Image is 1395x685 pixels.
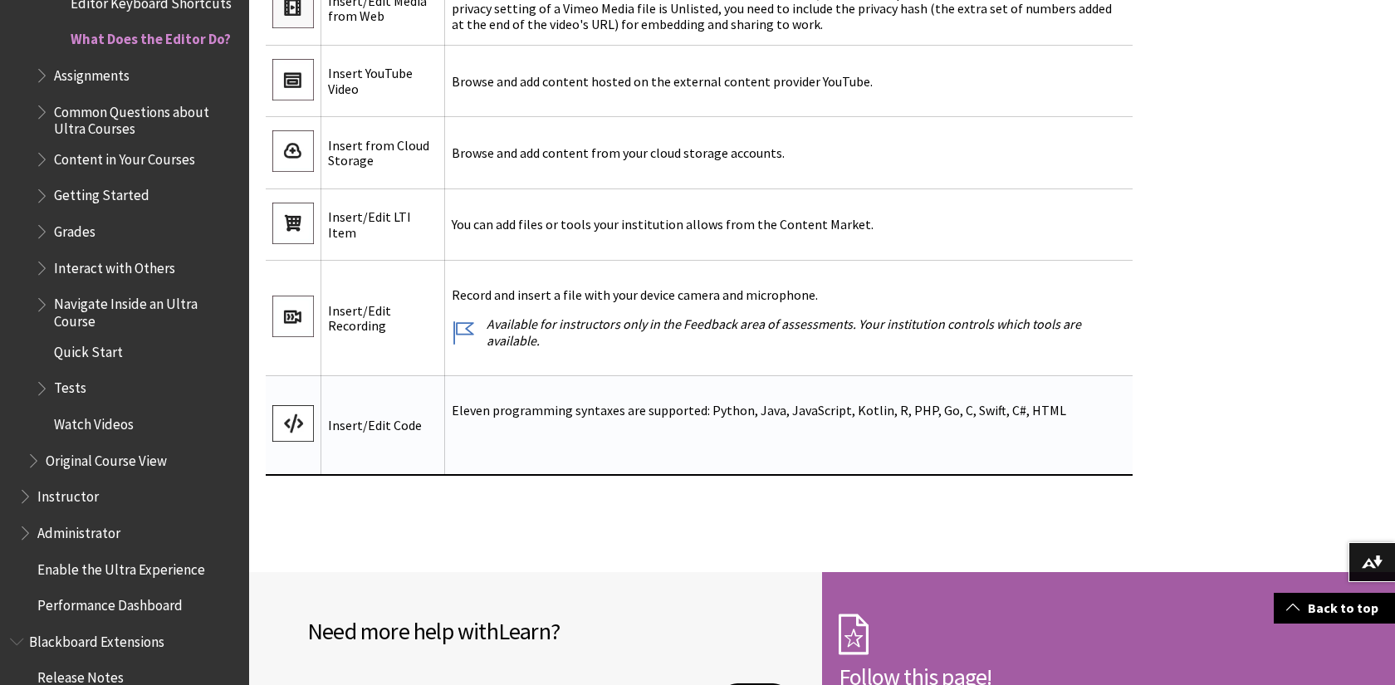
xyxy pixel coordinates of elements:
h2: Need more help with ? [307,614,805,648]
span: Quick Start [54,338,123,360]
span: Assignments [54,61,130,84]
img: Code snippet icon represented by </> [272,405,314,442]
span: Content in Your Courses [54,145,195,168]
span: Getting Started [54,182,149,204]
span: Grades [54,218,95,240]
span: Performance Dashboard [37,591,183,614]
td: Insert YouTube Video [321,46,445,117]
p: Record and insert a file with your device camera and microphone. [452,287,1126,303]
td: Insert/Edit LTI Item [321,188,445,260]
p: Eleven programming syntaxes are supported: Python, Java, JavaScript, Kotlin, R, PHP, Go, C, Swift... [452,403,1126,418]
span: Navigate Inside an Ultra Course [54,291,237,330]
span: Tests [54,374,86,397]
span: Common Questions about Ultra Courses [54,98,237,137]
span: Original Course View [46,447,167,469]
p: Available for instructors only in the Feedback area of assessments. Your institution controls whi... [452,316,1126,348]
td: Browse and add content from your cloud storage accounts. [445,117,1133,188]
span: Instructor [37,482,99,505]
td: Insert/Edit Code [321,375,445,475]
img: Subscription Icon [839,614,869,655]
span: Blackboard Extensions [29,628,164,650]
td: Browse and add content hosted on the external content provider YouTube. [445,46,1133,117]
span: Enable the Ultra Experience [37,555,205,578]
td: You can add files or tools your institution allows from the Content Market. [445,188,1133,260]
span: What Does the Editor Do? [71,26,231,48]
span: Interact with Others [54,254,175,276]
span: Administrator [37,519,120,541]
a: Back to top [1274,593,1395,624]
td: Insert/Edit Recording [321,261,445,376]
span: Learn [498,616,551,646]
span: Watch Videos [54,410,134,433]
td: Insert from Cloud Storage [321,117,445,188]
